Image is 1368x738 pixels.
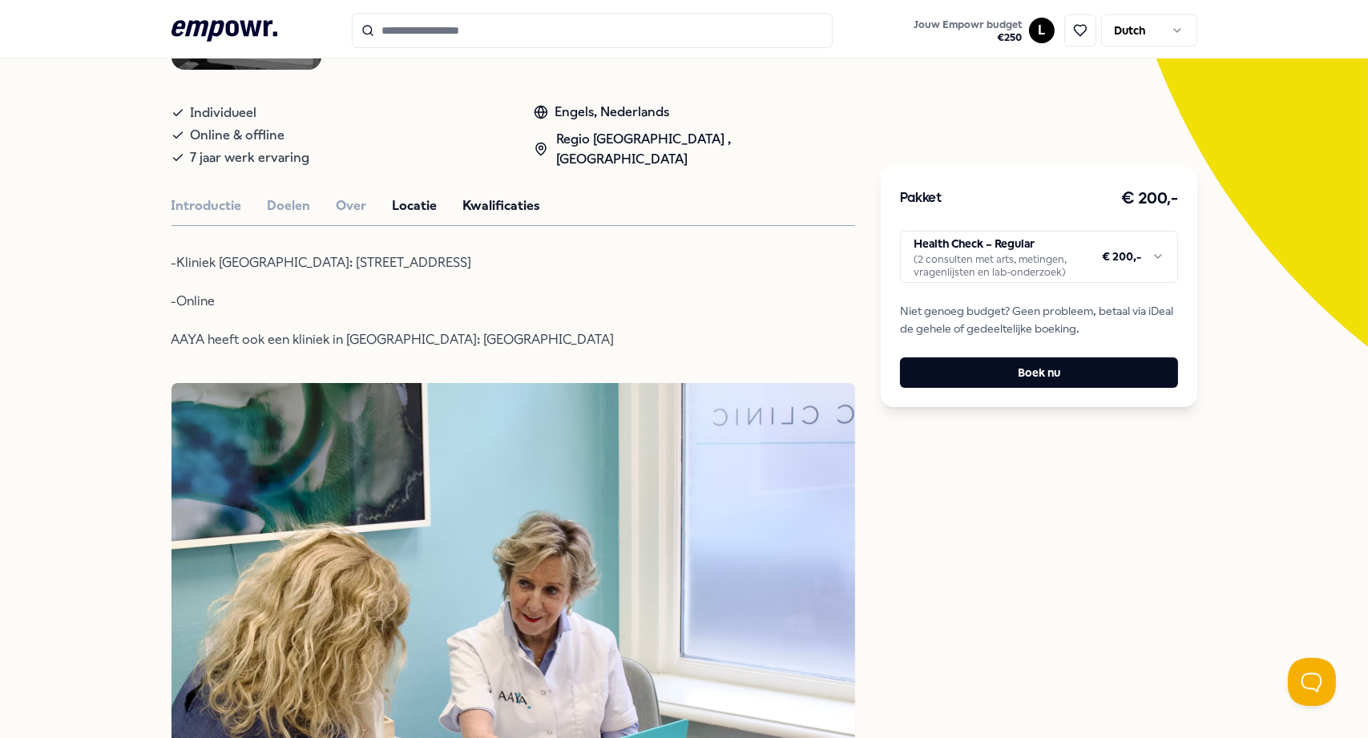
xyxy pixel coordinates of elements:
[1288,658,1336,706] iframe: Help Scout Beacon - Open
[534,129,855,170] div: Regio [GEOGRAPHIC_DATA] , [GEOGRAPHIC_DATA]
[534,102,855,123] div: Engels, Nederlands
[191,147,310,169] span: 7 jaar werk ervaring
[908,14,1029,47] a: Jouw Empowr budget€250
[911,15,1026,47] button: Jouw Empowr budget€250
[900,357,1178,388] button: Boek nu
[900,302,1178,338] span: Niet genoeg budget? Geen probleem, betaal via iDeal de gehele of gedeeltelijke boeking.
[900,188,942,209] h3: Pakket
[191,102,257,124] span: Individueel
[337,196,367,216] button: Over
[463,196,541,216] button: Kwalificaties
[172,196,242,216] button: Introductie
[1121,186,1178,212] h3: € 200,-
[191,124,285,147] span: Online & offline
[172,252,692,274] p: -Kliniek [GEOGRAPHIC_DATA]: [STREET_ADDRESS]
[268,196,311,216] button: Doelen
[914,31,1023,44] span: € 250
[172,329,692,351] p: AAYA heeft ook een kliniek in [GEOGRAPHIC_DATA]: [GEOGRAPHIC_DATA]
[1029,18,1055,43] button: L
[172,290,692,313] p: -Online
[914,18,1023,31] span: Jouw Empowr budget
[352,13,833,48] input: Search for products, categories or subcategories
[393,196,438,216] button: Locatie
